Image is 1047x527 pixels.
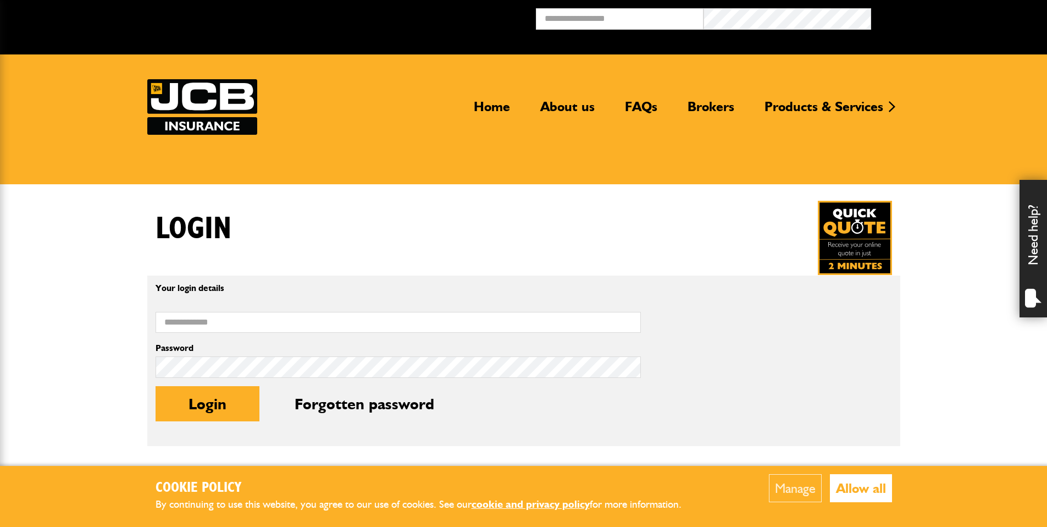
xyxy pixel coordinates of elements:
[617,98,666,124] a: FAQs
[1020,180,1047,317] div: Need help?
[156,211,231,248] h1: Login
[147,79,257,135] a: JCB Insurance Services
[818,201,892,275] a: Get your insurance quote in just 2-minutes
[679,98,743,124] a: Brokers
[466,98,518,124] a: Home
[756,98,891,124] a: Products & Services
[262,386,467,421] button: Forgotten password
[156,284,641,293] p: Your login details
[156,386,259,421] button: Login
[532,98,603,124] a: About us
[769,474,822,502] button: Manage
[871,8,1039,25] button: Broker Login
[472,498,590,510] a: cookie and privacy policy
[147,79,257,135] img: JCB Insurance Services logo
[156,344,641,353] label: Password
[156,480,700,497] h2: Cookie Policy
[156,496,700,513] p: By continuing to use this website, you agree to our use of cookies. See our for more information.
[830,474,892,502] button: Allow all
[818,201,892,275] img: Quick Quote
